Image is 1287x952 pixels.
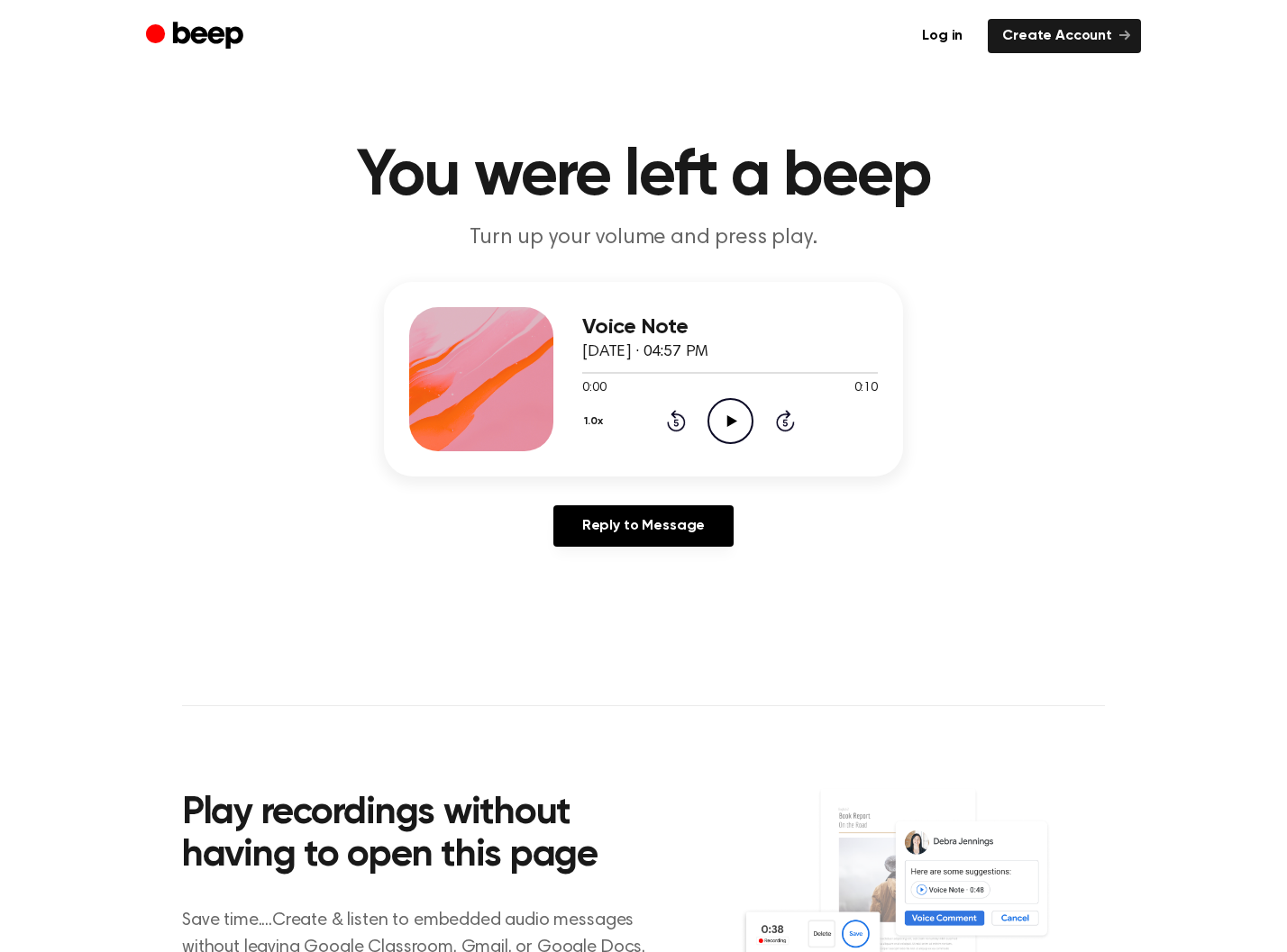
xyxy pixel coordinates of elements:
button: 1.0x [582,406,610,437]
h3: Voice Note [582,315,878,340]
span: 0:00 [582,379,606,398]
a: Create Account [988,19,1141,53]
a: Log in [908,19,977,53]
a: Reply to Message [553,505,734,547]
a: Beep [146,19,248,54]
span: 0:10 [854,379,878,398]
span: [DATE] · 04:57 PM [582,344,708,360]
h1: You were left a beep [182,144,1105,209]
h2: Play recordings without having to open this page [182,793,668,878]
p: Turn up your volume and press play. [297,223,990,253]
